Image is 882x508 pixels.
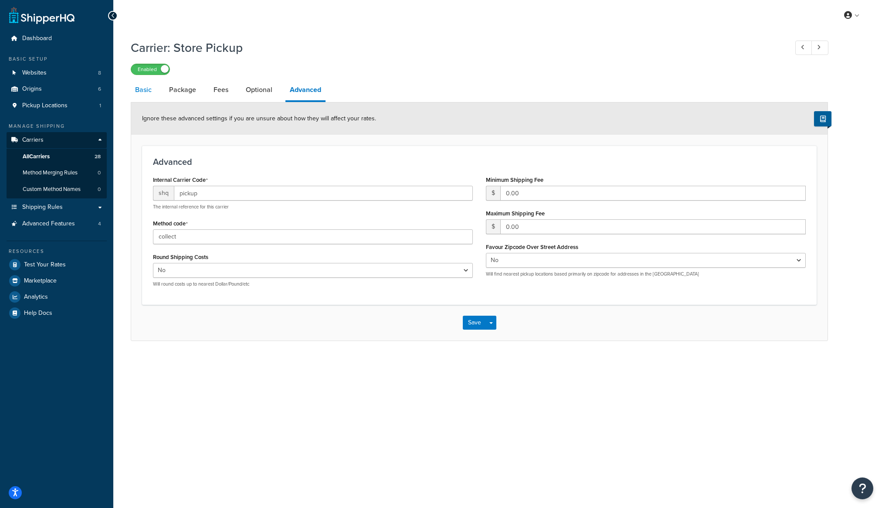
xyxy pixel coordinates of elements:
[486,219,500,234] span: $
[7,55,107,63] div: Basic Setup
[24,293,48,301] span: Analytics
[7,216,107,232] a: Advanced Features4
[98,220,101,228] span: 4
[98,169,101,177] span: 0
[285,79,326,102] a: Advanced
[7,81,107,97] a: Origins6
[7,65,107,81] li: Websites
[811,41,828,55] a: Next Record
[795,41,812,55] a: Previous Record
[7,273,107,289] a: Marketplace
[153,204,473,210] p: The internal reference for this carrier
[131,79,156,100] a: Basic
[23,153,50,160] span: All Carriers
[95,153,101,160] span: 28
[7,181,107,198] a: Custom Method Names0
[153,157,806,167] h3: Advanced
[22,136,44,144] span: Carriers
[7,81,107,97] li: Origins
[7,257,107,273] a: Test Your Rates
[142,114,376,123] span: Ignore these advanced settings if you are unsure about how they will affect your rates.
[7,123,107,130] div: Manage Shipping
[7,289,107,305] a: Analytics
[241,79,277,100] a: Optional
[153,177,208,184] label: Internal Carrier Code
[22,35,52,42] span: Dashboard
[99,102,101,109] span: 1
[486,271,806,277] p: Will find nearest pickup locations based primarily on zipcode for addresses in the [GEOGRAPHIC_DATA]
[22,85,42,93] span: Origins
[7,199,107,215] a: Shipping Rules
[7,98,107,114] a: Pickup Locations1
[7,31,107,47] a: Dashboard
[131,39,779,56] h1: Carrier: Store Pickup
[131,64,170,75] label: Enabled
[23,186,81,193] span: Custom Method Names
[153,281,473,287] p: Will round costs up to nearest Dollar/Pound/etc
[165,79,200,100] a: Package
[486,186,500,201] span: $
[24,277,57,285] span: Marketplace
[7,149,107,165] a: AllCarriers28
[7,305,107,321] a: Help Docs
[7,216,107,232] li: Advanced Features
[7,181,107,198] li: Custom Method Names
[153,254,208,260] label: Round Shipping Costs
[7,98,107,114] li: Pickup Locations
[7,248,107,255] div: Resources
[463,316,486,330] button: Save
[24,310,52,317] span: Help Docs
[209,79,233,100] a: Fees
[98,69,101,77] span: 8
[486,244,578,250] label: Favour Zipcode Over Street Address
[22,204,63,211] span: Shipping Rules
[98,85,101,93] span: 6
[851,477,873,499] button: Open Resource Center
[7,65,107,81] a: Websites8
[7,132,107,198] li: Carriers
[153,186,174,201] span: shq
[486,210,545,217] label: Maximum Shipping Fee
[98,186,101,193] span: 0
[153,220,188,227] label: Method code
[7,165,107,181] a: Method Merging Rules0
[486,177,543,183] label: Minimum Shipping Fee
[814,111,831,126] button: Show Help Docs
[23,169,78,177] span: Method Merging Rules
[7,165,107,181] li: Method Merging Rules
[22,220,75,228] span: Advanced Features
[22,102,68,109] span: Pickup Locations
[22,69,47,77] span: Websites
[7,132,107,148] a: Carriers
[24,261,66,269] span: Test Your Rates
